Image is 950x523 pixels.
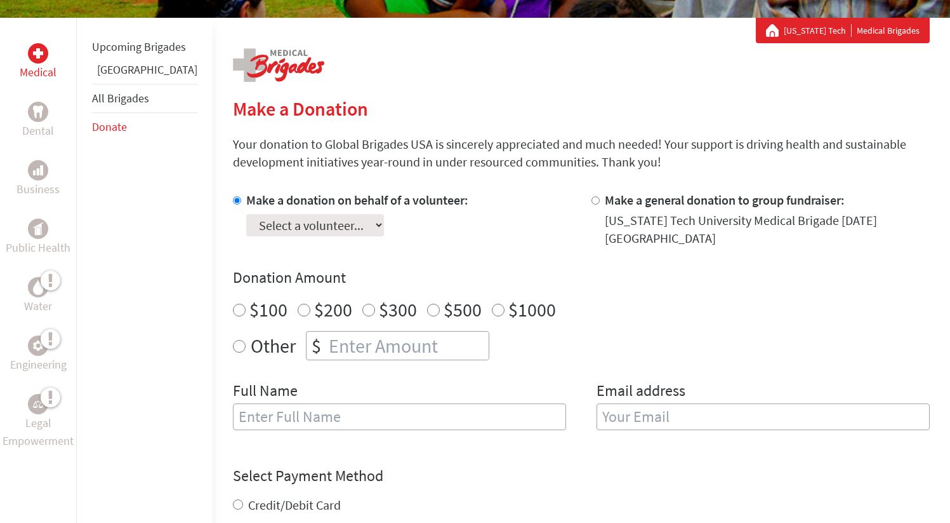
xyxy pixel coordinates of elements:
[92,33,197,61] li: Upcoming Brigades
[92,61,197,84] li: Ghana
[233,48,324,82] img: logo-medical.png
[92,113,197,141] li: Donate
[33,165,43,175] img: Business
[233,466,930,486] h4: Select Payment Method
[3,414,74,450] p: Legal Empowerment
[20,43,56,81] a: MedicalMedical
[766,24,920,37] div: Medical Brigades
[16,160,60,198] a: BusinessBusiness
[233,381,298,404] label: Full Name
[33,341,43,351] img: Engineering
[28,160,48,180] div: Business
[97,62,197,77] a: [GEOGRAPHIC_DATA]
[20,64,56,81] p: Medical
[326,332,489,360] input: Enter Amount
[508,297,556,322] label: $1000
[24,297,52,315] p: Water
[92,119,127,134] a: Donate
[10,356,67,374] p: Engineering
[33,105,43,118] img: Dental
[28,277,48,297] div: Water
[605,212,930,247] div: [US_STATE] Tech University Medical Brigade [DATE] [GEOGRAPHIC_DATA]
[33,280,43,294] img: Water
[92,39,186,54] a: Upcoming Brigades
[33,48,43,58] img: Medical
[28,102,48,122] div: Dental
[249,297,287,322] label: $100
[6,239,70,257] p: Public Health
[233,404,566,430] input: Enter Full Name
[444,297,482,322] label: $500
[597,404,930,430] input: Your Email
[22,102,54,140] a: DentalDental
[28,43,48,64] div: Medical
[92,84,197,113] li: All Brigades
[28,336,48,356] div: Engineering
[784,24,852,37] a: [US_STATE] Tech
[16,180,60,198] p: Business
[233,97,930,120] h2: Make a Donation
[246,192,468,208] label: Make a donation on behalf of a volunteer:
[248,497,341,513] label: Credit/Debit Card
[24,277,52,315] a: WaterWater
[22,122,54,140] p: Dental
[28,219,48,239] div: Public Health
[605,192,845,208] label: Make a general donation to group fundraiser:
[28,394,48,414] div: Legal Empowerment
[379,297,417,322] label: $300
[6,219,70,257] a: Public HealthPublic Health
[3,394,74,450] a: Legal EmpowermentLegal Empowerment
[10,336,67,374] a: EngineeringEngineering
[307,332,326,360] div: $
[314,297,352,322] label: $200
[597,381,685,404] label: Email address
[251,331,296,360] label: Other
[33,400,43,408] img: Legal Empowerment
[233,135,930,171] p: Your donation to Global Brigades USA is sincerely appreciated and much needed! Your support is dr...
[33,222,43,235] img: Public Health
[92,91,149,105] a: All Brigades
[233,268,930,288] h4: Donation Amount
